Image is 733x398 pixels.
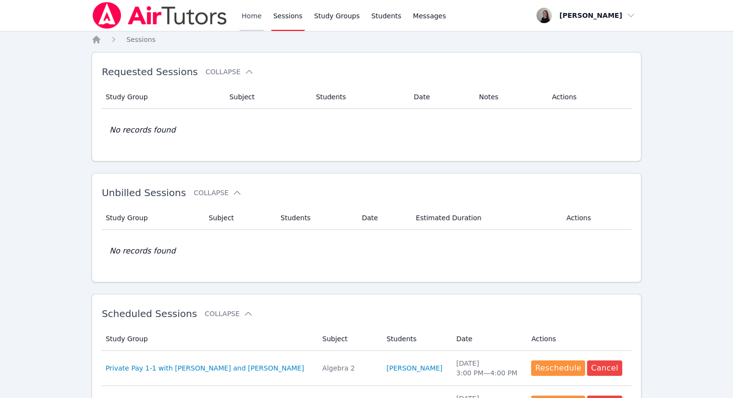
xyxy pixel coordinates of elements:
th: Study Group [102,85,224,109]
a: [PERSON_NAME] [386,363,442,373]
span: Unbilled Sessions [102,187,186,199]
th: Date [408,85,473,109]
div: Algebra 2 [322,363,375,373]
th: Date [356,206,410,230]
button: Cancel [587,360,622,376]
th: Subject [317,327,381,351]
th: Students [381,327,451,351]
button: Collapse [194,188,242,198]
nav: Breadcrumb [92,35,641,44]
th: Study Group [102,206,203,230]
span: Scheduled Sessions [102,308,197,319]
td: No records found [102,109,631,151]
div: [DATE] 3:00 PM — 4:00 PM [456,358,520,378]
th: Date [451,327,526,351]
th: Actions [546,85,631,109]
a: Sessions [126,35,156,44]
th: Students [310,85,408,109]
th: Subject [203,206,275,230]
td: No records found [102,230,631,272]
button: Reschedule [531,360,585,376]
button: Collapse [205,67,253,77]
a: Private Pay 1-1 with [PERSON_NAME] and [PERSON_NAME] [106,363,304,373]
th: Estimated Duration [410,206,560,230]
th: Subject [224,85,310,109]
th: Students [275,206,356,230]
th: Actions [525,327,631,351]
span: Requested Sessions [102,66,198,78]
span: Messages [413,11,446,21]
th: Study Group [102,327,317,351]
img: Air Tutors [92,2,228,29]
span: Sessions [126,36,156,43]
th: Actions [560,206,631,230]
th: Notes [473,85,546,109]
tr: Private Pay 1-1 with [PERSON_NAME] and [PERSON_NAME]Algebra 2[PERSON_NAME][DATE]3:00 PM—4:00 PMRe... [102,351,631,386]
button: Collapse [205,309,253,318]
